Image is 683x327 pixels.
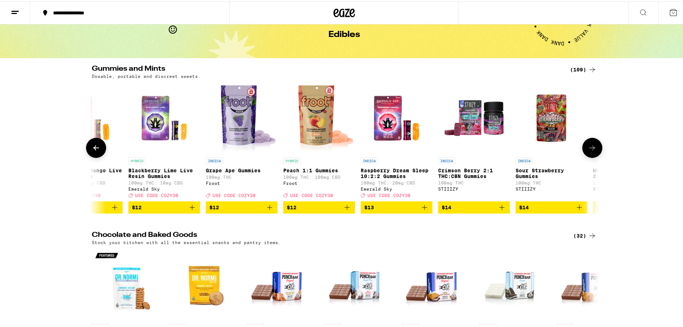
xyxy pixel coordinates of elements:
[593,81,665,200] a: Open page for White Berry 2:1 Gummies from STIIIZY
[51,200,123,212] button: Add to bag
[361,166,432,178] p: Raspberry Dream Sleep 10:2:2 Gummies
[4,5,52,11] span: Hi. Need any help?
[516,81,587,200] a: Open page for Sour Strawberry Gummies from STIIIZY
[516,166,587,178] p: Sour Strawberry Gummies
[402,247,473,319] img: Punch Edibles - S'mores Milk Chocolate
[367,192,411,196] span: USE CODE COZY30
[128,81,200,200] a: Open page for Blackberry Lime Live Resin Gummies from Emerald Sky
[597,203,606,209] span: $14
[206,173,278,178] p: 100mg THC
[593,166,665,178] p: White [PERSON_NAME] 2:1 Gummies
[593,81,665,153] img: STIIIZY - White Berry 2:1 Gummies
[438,156,455,163] p: INDICA
[361,185,432,190] div: Emerald Sky
[206,156,223,163] p: INDICA
[516,185,587,190] div: STIIIZY
[206,179,278,184] div: Froot
[438,81,510,200] a: Open page for Crimson Berry 2:1 THC:CBN Gummies from STIIIZY
[361,81,432,200] a: Open page for Raspberry Dream Sleep 10:2:2 Gummies from Emerald Sky
[438,81,510,153] img: STIIIZY - Crimson Berry 2:1 THC:CBN Gummies
[51,81,123,153] img: Emerald Sky - Spicy Chili Mango Live Resin Gummies
[128,156,146,163] p: HYBRID
[169,247,241,319] img: Dr. Norm's - Max Dose: Snickerdoodle Mini Cookie - Indica
[573,230,597,239] a: (32)
[92,230,561,239] h2: Chocolate and Baked Goods
[438,179,510,184] p: 100mg THC
[593,185,665,190] div: STIIIZY
[556,247,628,319] img: Punch Edibles - Toffee Milk Chocolate
[206,166,278,172] p: Grape Ape Gummies
[361,179,432,184] p: 100mg THC: 20mg CBD
[283,179,355,184] div: Froot
[361,156,378,163] p: INDICA
[438,166,510,178] p: Crimson Berry 2:1 THC:CBN Gummies
[92,239,281,243] p: Stock your kitchen with all the essential snacks and pantry items.
[361,200,432,212] button: Add to bag
[51,81,123,200] a: Open page for Spicy Chili Mango Live Resin Gummies from Emerald Sky
[519,203,529,209] span: $14
[92,73,201,77] p: Dosable, portable and discreet sweets.
[128,185,200,190] div: Emerald Sky
[593,179,665,184] p: 11mg THC
[593,156,610,163] p: INDICA
[516,156,533,163] p: INDICA
[283,173,355,178] p: 100mg THC: 100mg CBD
[283,200,355,212] button: Add to bag
[206,81,278,153] img: Froot - Grape Ape Gummies
[51,185,123,190] div: Emerald Sky
[128,200,200,212] button: Add to bag
[361,81,432,153] img: Emerald Sky - Raspberry Dream Sleep 10:2:2 Gummies
[247,247,318,319] img: Punch Edibles - Milk Chocolate Caramel Bits 100mg
[132,203,142,209] span: $12
[206,81,278,200] a: Open page for Grape Ape Gummies from Froot
[287,203,297,209] span: $12
[438,185,510,190] div: STIIIZY
[290,192,333,196] span: USE CODE COZY30
[128,179,200,184] p: 100mg THC: 10mg CBD
[570,64,597,73] a: (109)
[364,203,374,209] span: $13
[51,179,123,184] p: 100mg THC: 10mg CBD
[283,81,355,153] img: Froot - Peach 1:1 Gummies
[438,200,510,212] button: Add to bag
[206,200,278,212] button: Add to bag
[128,166,200,178] p: Blackberry Lime Live Resin Gummies
[283,156,300,163] p: HYBRID
[593,200,665,212] button: Add to bag
[209,203,219,209] span: $12
[128,81,200,153] img: Emerald Sky - Blackberry Lime Live Resin Gummies
[213,192,256,196] span: USE CODE COZY30
[92,247,163,319] img: Dr. Norm's - Chocolate Chip Cookie 10-Pack
[324,247,396,319] img: Punch Edibles - SF Milk Chocolate Solventless 100mg
[283,81,355,200] a: Open page for Peach 1:1 Gummies from Froot
[328,29,360,38] h1: Edibles
[516,81,587,153] img: STIIIZY - Sour Strawberry Gummies
[92,64,561,73] h2: Gummies and Mints
[51,166,123,178] p: Spicy Chili Mango Live Resin Gummies
[479,247,551,319] img: Punch Edibles - Solventless Cookies N' Cream
[442,203,451,209] span: $14
[516,200,587,212] button: Add to bag
[283,166,355,172] p: Peach 1:1 Gummies
[516,179,587,184] p: 100mg THC
[135,192,178,196] span: USE CODE COZY30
